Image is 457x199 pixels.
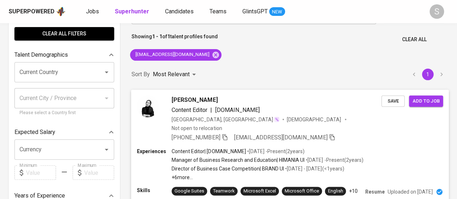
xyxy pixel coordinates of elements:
[20,29,108,38] span: Clear All filters
[137,95,159,117] img: 79bf4f8b5a6f798e19ae5db4c63f40fc.jpg
[349,187,357,195] p: +10
[172,174,363,181] p: +6 more ...
[399,33,430,46] button: Clear All
[167,34,170,39] b: 1
[269,8,285,16] span: NEW
[86,8,99,15] span: Jobs
[385,97,401,105] span: Save
[26,165,56,180] input: Value
[246,147,305,155] p: • [DATE] - Present ( 2 years )
[213,188,234,195] div: Teamwork
[430,4,444,19] div: S
[172,106,207,113] span: Content Editor
[14,128,55,137] p: Expected Salary
[422,69,434,80] button: page 1
[388,188,433,195] p: Uploaded on [DATE]
[409,95,443,107] button: Add to job
[172,116,280,123] div: [GEOGRAPHIC_DATA], [GEOGRAPHIC_DATA]
[132,70,150,79] p: Sort By
[102,67,112,77] button: Open
[172,147,246,155] p: Content Editor | [DOMAIN_NAME]
[328,188,343,195] div: English
[84,165,114,180] input: Value
[165,7,195,16] a: Candidates
[115,8,149,15] b: Superhunter
[14,48,114,62] div: Talent Demographics
[20,109,109,117] p: Please select a Country first
[165,8,194,15] span: Candidates
[152,34,162,39] b: 1 - 1
[284,165,344,172] p: • [DATE] - [DATE] ( <1 years )
[305,156,363,164] p: • [DATE] - Present ( 2 years )
[172,95,217,104] span: [PERSON_NAME]
[153,70,190,79] p: Most Relevant
[14,125,114,139] div: Expected Salary
[86,7,100,16] a: Jobs
[115,7,151,16] a: Superhunter
[172,165,284,172] p: Director of Business Case Competition | BRAND UI
[210,7,228,16] a: Teams
[210,105,212,114] span: |
[242,7,285,16] a: GlintsGPT NEW
[274,116,280,122] img: magic_wand.svg
[402,35,427,44] span: Clear All
[287,116,342,123] span: [DEMOGRAPHIC_DATA]
[130,51,214,58] span: [EMAIL_ADDRESS][DOMAIN_NAME]
[130,49,221,61] div: [EMAIL_ADDRESS][DOMAIN_NAME]
[172,124,222,131] p: Not open to relocation
[243,188,276,195] div: Microsoft Excel
[9,8,55,16] div: Superpowered
[215,106,259,113] span: [DOMAIN_NAME]
[14,51,68,59] p: Talent Demographics
[56,6,66,17] img: app logo
[132,33,218,46] p: Showing of talent profiles found
[174,188,204,195] div: Google Suites
[381,95,405,107] button: Save
[365,188,385,195] p: Resume
[172,134,220,140] span: [PHONE_NUMBER]
[137,147,172,155] p: Experiences
[14,27,114,40] button: Clear All filters
[413,97,439,105] span: Add to job
[242,8,268,15] span: GlintsGPT
[172,156,305,164] p: Manager of Business Research and Education | HIMANIA UI
[407,69,448,80] nav: pagination navigation
[210,8,227,15] span: Teams
[9,6,66,17] a: Superpoweredapp logo
[285,188,319,195] div: Microsoft Office
[137,187,172,194] p: Skills
[153,68,198,81] div: Most Relevant
[102,144,112,155] button: Open
[234,134,328,140] span: [EMAIL_ADDRESS][DOMAIN_NAME]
